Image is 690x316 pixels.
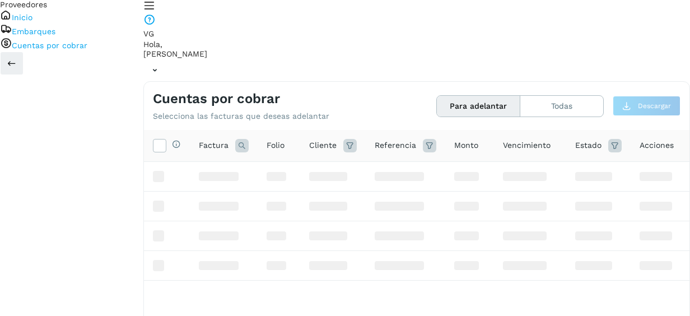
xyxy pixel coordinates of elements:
[12,41,87,50] a: Cuentas por cobrar
[143,40,690,49] p: Hola,
[153,111,329,121] p: Selecciona las facturas que deseas adelantar
[12,27,55,36] a: Embarques
[199,140,229,151] span: Factura
[640,140,674,151] span: Acciones
[153,91,280,107] h4: Cuentas por cobrar
[267,140,285,151] span: Folio
[520,96,603,117] button: Todas
[503,140,551,151] span: Vencimiento
[143,49,690,59] p: VIRIDIANA GONZALEZ MENDOZA
[309,140,337,151] span: Cliente
[12,13,32,22] a: Inicio
[375,140,416,151] span: Referencia
[638,101,671,111] span: Descargar
[437,96,520,117] button: Para adelantar
[143,29,154,38] span: VG
[613,96,680,116] button: Descargar
[575,140,602,151] span: Estado
[454,140,478,151] span: Monto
